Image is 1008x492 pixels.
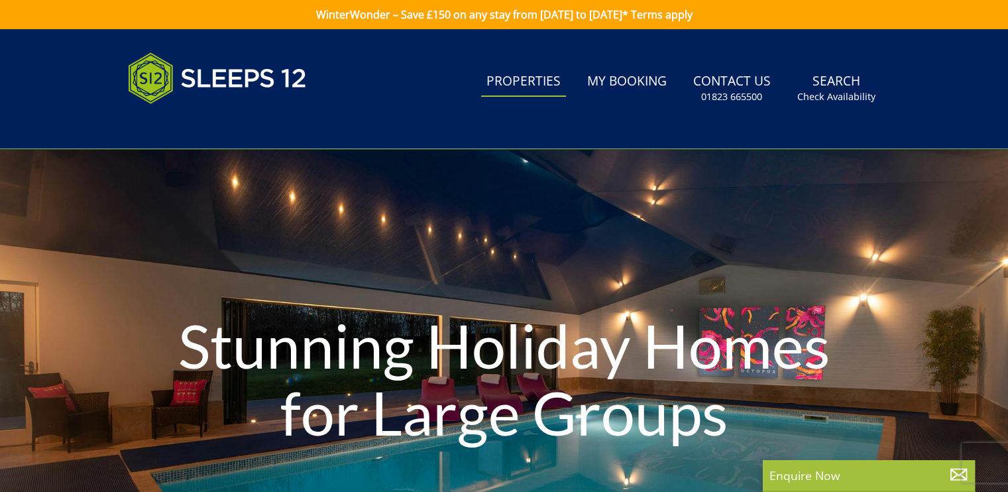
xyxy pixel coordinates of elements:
small: Check Availability [797,90,875,103]
a: Properties [481,67,566,97]
a: Contact Us01823 665500 [688,67,776,110]
small: 01823 665500 [701,90,762,103]
img: Sleeps 12 [128,45,307,111]
a: My Booking [582,67,672,97]
h1: Stunning Holiday Homes for Large Groups [151,286,857,472]
iframe: Customer reviews powered by Trustpilot [121,119,260,131]
p: Enquire Now [769,467,968,484]
a: SearchCheck Availability [792,67,881,110]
